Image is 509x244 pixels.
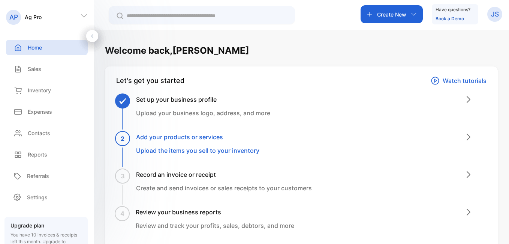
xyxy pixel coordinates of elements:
[443,76,487,85] p: Watch tutorials
[116,75,184,86] div: Let's get you started
[136,95,270,104] h3: Set up your business profile
[25,13,42,21] p: Ag Pro
[28,86,51,94] p: Inventory
[28,129,50,137] p: Contacts
[377,11,406,18] p: Create New
[121,134,124,143] span: 2
[136,221,294,230] p: Review and track your profits, sales, debtors, and more
[28,151,47,158] p: Reports
[27,172,49,180] p: Referrals
[121,172,125,181] span: 3
[28,44,42,51] p: Home
[136,170,312,179] h3: Record an invoice or receipt
[436,16,464,21] a: Book a Demo
[136,108,270,117] p: Upload your business logo, address, and more
[361,5,423,23] button: Create New
[10,221,82,229] p: Upgrade plan
[28,108,52,116] p: Expenses
[136,146,259,155] p: Upload the items you sell to your inventory
[136,133,259,142] h3: Add your products or services
[120,209,124,218] span: 4
[487,5,502,23] button: JS
[105,44,249,57] h1: Welcome back, [PERSON_NAME]
[491,9,499,19] p: JS
[436,6,470,14] p: Have questions?
[9,12,18,22] p: AP
[28,65,41,73] p: Sales
[136,184,312,193] p: Create and send invoices or sales receipts to your customers
[431,75,487,86] a: Watch tutorials
[27,193,48,201] p: Settings
[136,208,294,217] h3: Review your business reports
